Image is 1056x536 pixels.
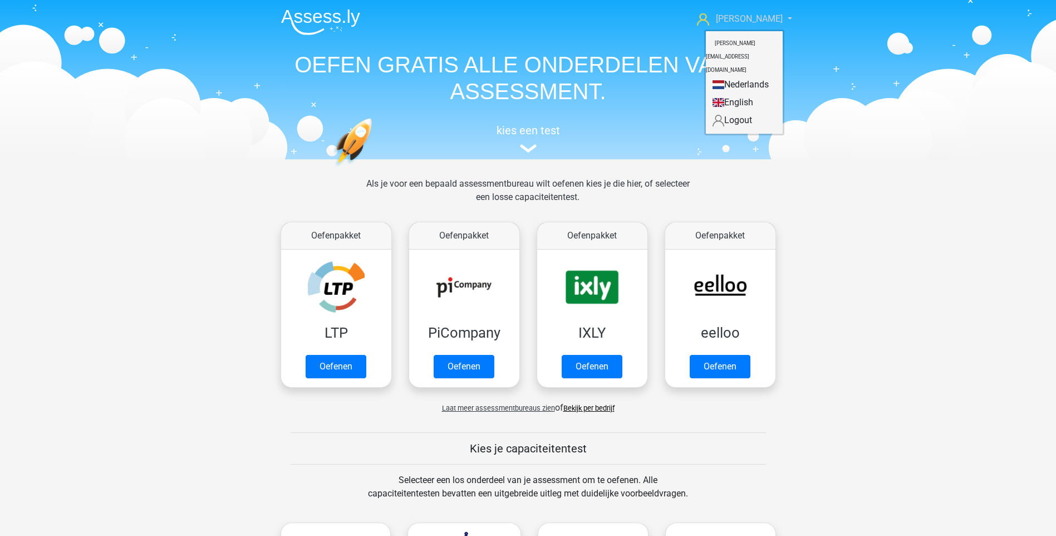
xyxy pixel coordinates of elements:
a: [PERSON_NAME] [692,12,784,26]
img: Assessly [281,9,360,35]
div: of [272,392,784,415]
a: Logout [706,111,783,129]
img: oefenen [333,118,415,219]
a: Nederlands [706,76,783,94]
a: Oefenen [434,355,494,378]
a: Bekijk per bedrijf [563,404,615,412]
div: Selecteer een los onderdeel van je assessment om te oefenen. Alle capaciteitentesten bevatten een... [357,474,699,514]
h1: OEFEN GRATIS ALLE ONDERDELEN VAN JE ASSESSMENT. [272,51,784,105]
a: Oefenen [690,355,750,378]
h5: Kies je capaciteitentest [291,442,766,455]
a: English [706,94,783,111]
div: Als je voor een bepaald assessmentbureau wilt oefenen kies je die hier, of selecteer een losse ca... [357,177,699,217]
a: kies een test [272,124,784,153]
span: Laat meer assessmentbureaus zien [442,404,555,412]
div: [PERSON_NAME] [704,30,784,135]
a: Oefenen [562,355,622,378]
h5: kies een test [272,124,784,137]
span: [PERSON_NAME] [716,13,783,24]
small: [PERSON_NAME][EMAIL_ADDRESS][DOMAIN_NAME] [706,31,755,82]
a: Oefenen [306,355,366,378]
img: assessment [520,144,537,153]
